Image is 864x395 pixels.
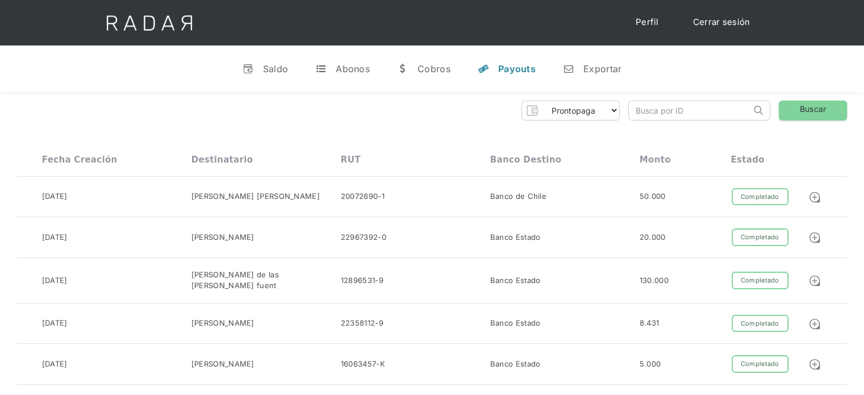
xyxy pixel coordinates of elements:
div: Completado [732,272,788,289]
img: Detalle [808,358,821,371]
div: Completado [732,355,788,373]
div: Banco Estado [490,359,541,370]
div: RUT [341,155,361,165]
div: 8.431 [640,318,660,329]
img: Detalle [808,318,821,330]
div: Completado [732,188,788,206]
div: Estado [731,155,764,165]
div: w [397,63,408,74]
div: [DATE] [42,191,68,202]
div: v [243,63,254,74]
div: [PERSON_NAME] [PERSON_NAME] [191,191,320,202]
div: [PERSON_NAME] [191,318,254,329]
div: 22967392-0 [341,232,386,243]
div: Monto [640,155,671,165]
div: [DATE] [42,275,68,286]
div: 20072690-1 [341,191,385,202]
div: Banco Estado [490,232,541,243]
div: [DATE] [42,318,68,329]
div: Saldo [263,63,289,74]
div: Banco destino [490,155,561,165]
div: y [478,63,489,74]
div: Payouts [498,63,536,74]
div: Exportar [583,63,621,74]
div: Banco de Chile [490,191,546,202]
div: 5.000 [640,359,661,370]
input: Busca por ID [629,101,751,120]
div: Banco Estado [490,275,541,286]
div: Abonos [336,63,370,74]
div: Completado [732,315,788,332]
div: 50.000 [640,191,666,202]
div: n [563,63,574,74]
img: Detalle [808,275,821,287]
img: Detalle [808,231,821,244]
div: 12896531-9 [341,275,383,286]
div: Cobros [418,63,450,74]
div: Banco Estado [490,318,541,329]
div: [DATE] [42,232,68,243]
div: 20.000 [640,232,666,243]
img: Detalle [808,191,821,203]
a: Buscar [779,101,847,120]
div: Fecha creación [42,155,118,165]
div: [PERSON_NAME] [191,232,254,243]
div: 130.000 [640,275,669,286]
div: t [315,63,327,74]
form: Form [521,101,620,120]
div: Destinatario [191,155,253,165]
a: Cerrar sesión [682,11,762,34]
div: Completado [732,228,788,246]
div: [DATE] [42,359,68,370]
div: [PERSON_NAME] de las [PERSON_NAME] fuent [191,269,341,292]
div: 22358112-9 [341,318,383,329]
div: [PERSON_NAME] [191,359,254,370]
a: Perfil [624,11,670,34]
div: 16063457-K [341,359,385,370]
